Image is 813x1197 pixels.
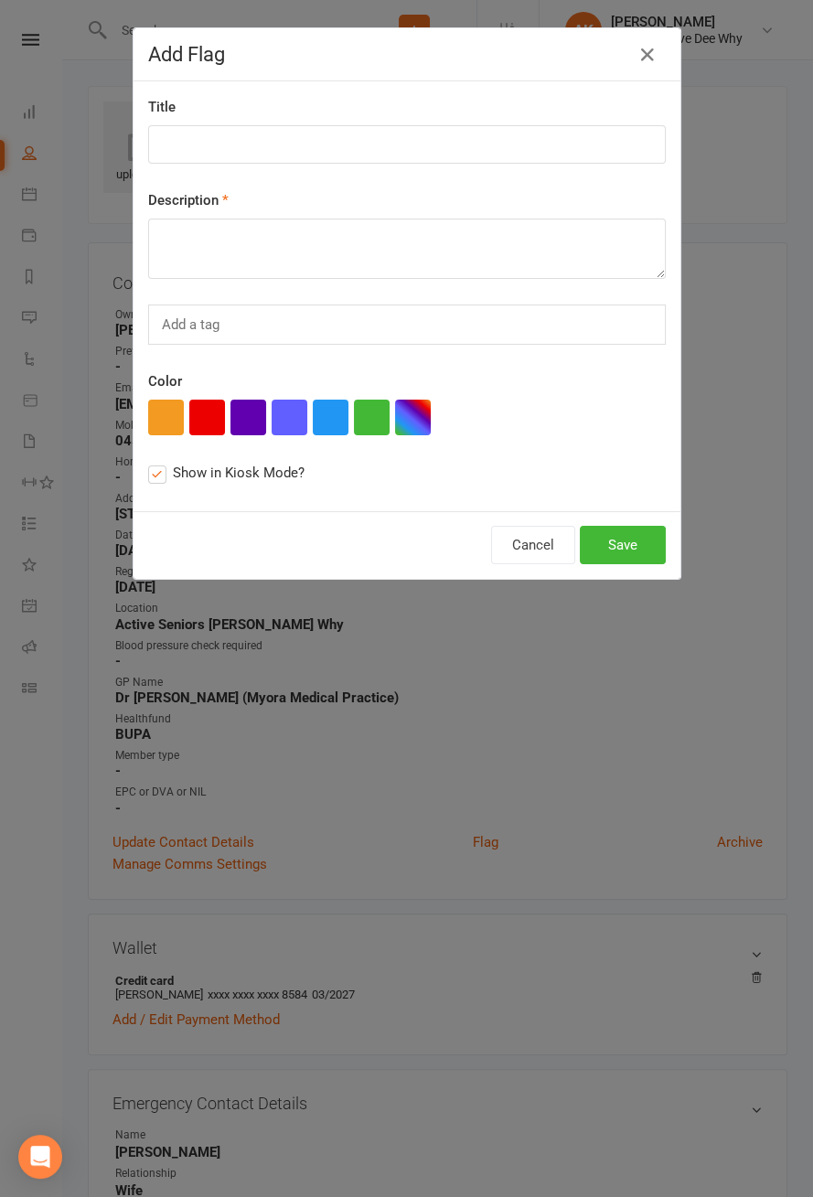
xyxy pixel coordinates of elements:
button: Cancel [491,526,575,564]
h4: Add Flag [148,43,666,66]
label: Color [148,370,182,392]
button: Save [580,526,666,564]
label: Title [148,96,176,118]
div: Open Intercom Messenger [18,1135,62,1179]
input: Add a tag [160,313,225,337]
label: Description [148,189,229,211]
button: Close [633,40,662,69]
span: Show in Kiosk Mode? [173,462,305,481]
